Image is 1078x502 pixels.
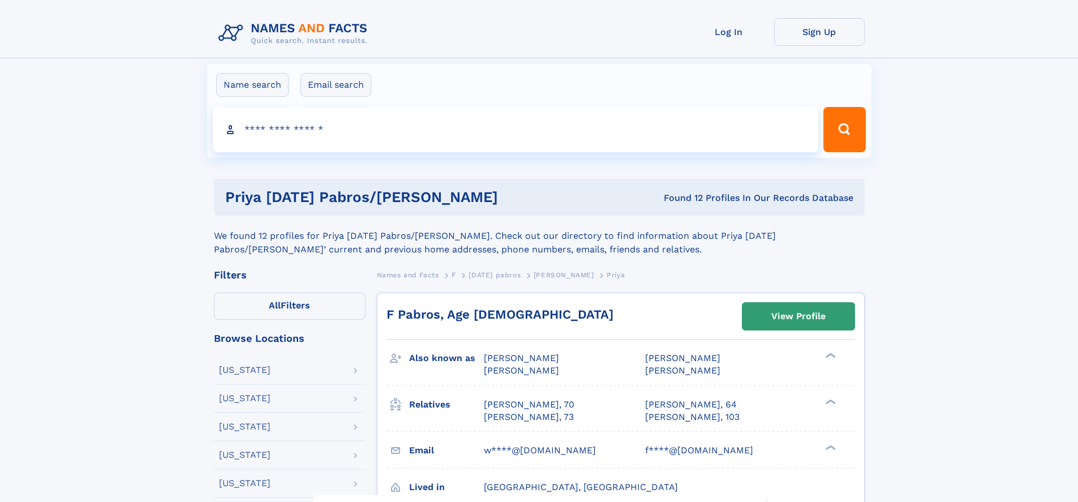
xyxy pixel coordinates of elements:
[645,411,740,423] a: [PERSON_NAME], 103
[823,444,836,451] div: ❯
[452,271,456,279] span: F
[219,422,270,431] div: [US_STATE]
[469,271,521,279] span: [DATE] pabros
[214,333,366,344] div: Browse Locations
[409,349,484,368] h3: Also known as
[377,268,439,282] a: Names and Facts
[214,216,865,256] div: We found 12 profiles for Priya [DATE] Pabros/[PERSON_NAME]. Check out our directory to find infor...
[216,73,289,97] label: Name search
[409,441,484,460] h3: Email
[484,353,559,363] span: [PERSON_NAME]
[219,394,270,403] div: [US_STATE]
[645,365,720,376] span: [PERSON_NAME]
[607,271,625,279] span: Priya
[409,395,484,414] h3: Relatives
[484,365,559,376] span: [PERSON_NAME]
[823,398,836,405] div: ❯
[219,479,270,488] div: [US_STATE]
[581,192,853,204] div: Found 12 Profiles In Our Records Database
[452,268,456,282] a: F
[225,190,581,204] h1: Priya [DATE] Pabros/[PERSON_NAME]
[534,268,594,282] a: [PERSON_NAME]
[219,450,270,460] div: [US_STATE]
[823,352,836,359] div: ❯
[484,411,574,423] a: [PERSON_NAME], 73
[214,293,366,320] label: Filters
[469,268,521,282] a: [DATE] pabros
[409,478,484,497] h3: Lived in
[214,270,366,280] div: Filters
[774,18,865,46] a: Sign Up
[300,73,371,97] label: Email search
[386,307,613,321] a: F Pabros, Age [DEMOGRAPHIC_DATA]
[484,398,574,411] a: [PERSON_NAME], 70
[213,107,819,152] input: search input
[742,303,854,330] a: View Profile
[219,366,270,375] div: [US_STATE]
[484,482,678,492] span: [GEOGRAPHIC_DATA], [GEOGRAPHIC_DATA]
[771,303,826,329] div: View Profile
[823,107,865,152] button: Search Button
[645,353,720,363] span: [PERSON_NAME]
[269,300,281,311] span: All
[214,18,377,49] img: Logo Names and Facts
[645,398,737,411] a: [PERSON_NAME], 64
[534,271,594,279] span: [PERSON_NAME]
[684,18,774,46] a: Log In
